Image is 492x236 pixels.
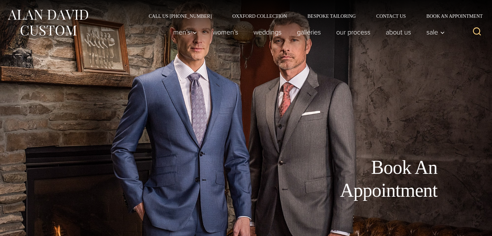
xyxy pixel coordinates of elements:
a: Bespoke Tailoring [297,14,366,18]
a: Call Us [PHONE_NUMBER] [138,14,222,18]
span: Men’s [173,29,197,36]
h1: Book An Appointment [284,156,437,202]
a: Our Process [329,25,378,39]
nav: Primary Navigation [166,25,449,39]
a: Contact Us [366,14,416,18]
nav: Secondary Navigation [138,14,485,18]
a: About Us [378,25,419,39]
a: Galleries [289,25,329,39]
a: Women’s [205,25,246,39]
a: Oxxford Collection [222,14,297,18]
button: View Search Form [469,24,485,40]
a: weddings [246,25,289,39]
span: Sale [426,29,445,36]
a: Book an Appointment [416,14,485,18]
img: Alan David Custom [7,8,89,38]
